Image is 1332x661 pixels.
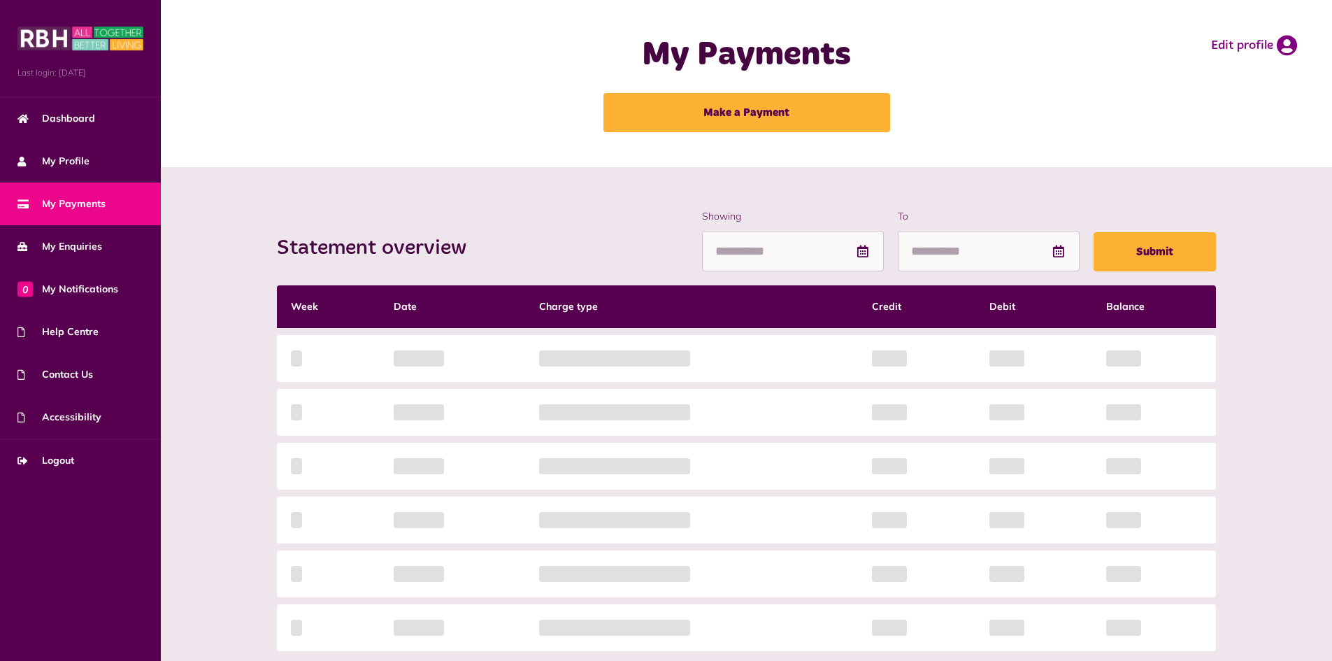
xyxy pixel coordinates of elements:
[17,282,118,297] span: My Notifications
[17,66,143,79] span: Last login: [DATE]
[603,93,890,132] a: Make a Payment
[17,24,143,52] img: MyRBH
[17,410,101,425] span: Accessibility
[1211,35,1297,56] a: Edit profile
[17,325,99,339] span: Help Centre
[17,239,102,254] span: My Enquiries
[17,367,93,382] span: Contact Us
[17,281,33,297] span: 0
[468,35,1026,76] h1: My Payments
[17,197,106,211] span: My Payments
[17,154,89,169] span: My Profile
[17,111,95,126] span: Dashboard
[17,453,74,468] span: Logout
